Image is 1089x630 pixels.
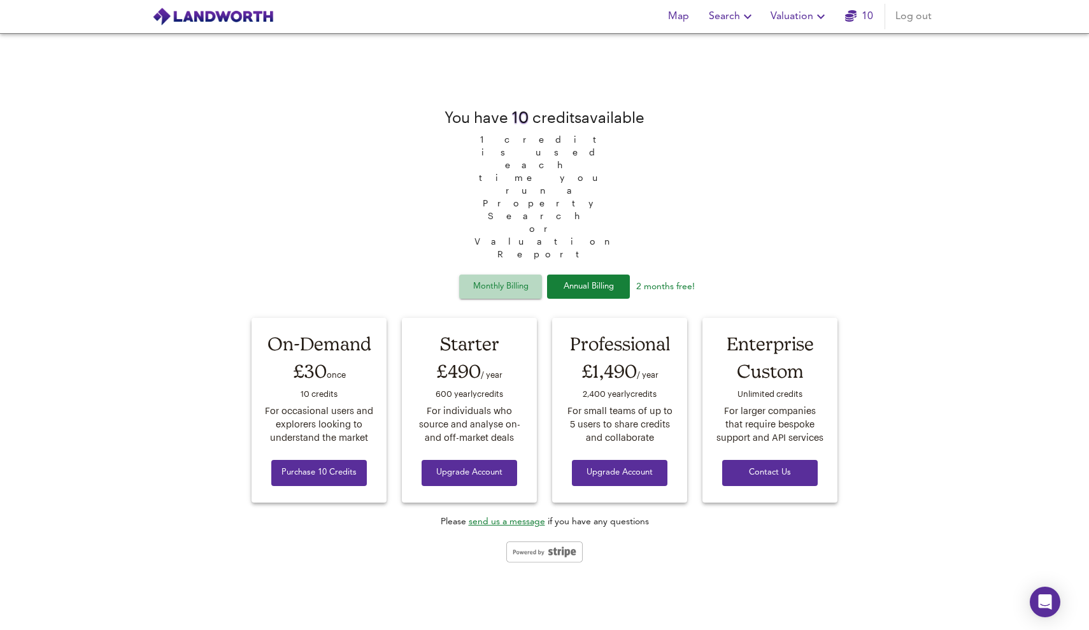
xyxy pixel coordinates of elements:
div: Enterprise [715,331,825,357]
div: Open Intercom Messenger [1030,587,1060,617]
div: You have credit s available [445,106,644,128]
div: 600 yearly credit s [414,385,525,404]
span: Log out [895,8,932,25]
span: once [327,369,346,379]
div: £1,490 [564,357,675,385]
div: Unlimited credit s [715,385,825,404]
span: Search [709,8,755,25]
span: Contact Us [732,466,808,480]
button: Map [658,4,699,29]
span: Upgrade Account [432,466,507,480]
button: Contact Us [722,460,818,486]
div: For larger companies that require bespoke support and API services [715,404,825,444]
span: 1 credit is used each time you run a Property Search or Valuation Report [468,128,621,261]
span: 10 [512,108,529,126]
div: For occasional users and explorers looking to understand the market [264,404,374,444]
button: 10 [839,4,879,29]
div: On-Demand [264,331,374,357]
div: Please if you have any questions [441,515,649,528]
span: Valuation [771,8,829,25]
span: Purchase 10 Credits [281,466,357,480]
span: Map [663,8,694,25]
button: Upgrade Account [422,460,517,486]
div: Professional [564,331,675,357]
button: Log out [890,4,937,29]
div: For small teams of up to 5 users to share credits and collaborate [564,404,675,444]
div: £490 [414,357,525,385]
button: Upgrade Account [572,460,667,486]
span: 2 months free! [636,282,695,291]
div: 2,400 yearly credit s [564,385,675,404]
span: Upgrade Account [582,466,657,480]
button: Search [704,4,760,29]
button: Purchase 10 Credits [271,460,367,486]
img: stripe-logo [506,541,583,563]
div: £30 [264,357,374,385]
span: / year [481,369,502,379]
img: logo [152,7,274,26]
span: Monthly Billing [469,280,532,294]
button: Valuation [765,4,834,29]
div: Starter [414,331,525,357]
a: 10 [845,8,873,25]
button: Monthly Billing [459,275,542,299]
div: 10 credit s [264,385,374,404]
div: Custom [715,357,825,385]
div: For individuals who source and analyse on- and off-market deals [414,404,525,444]
a: send us a message [469,517,545,526]
span: / year [637,369,658,379]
